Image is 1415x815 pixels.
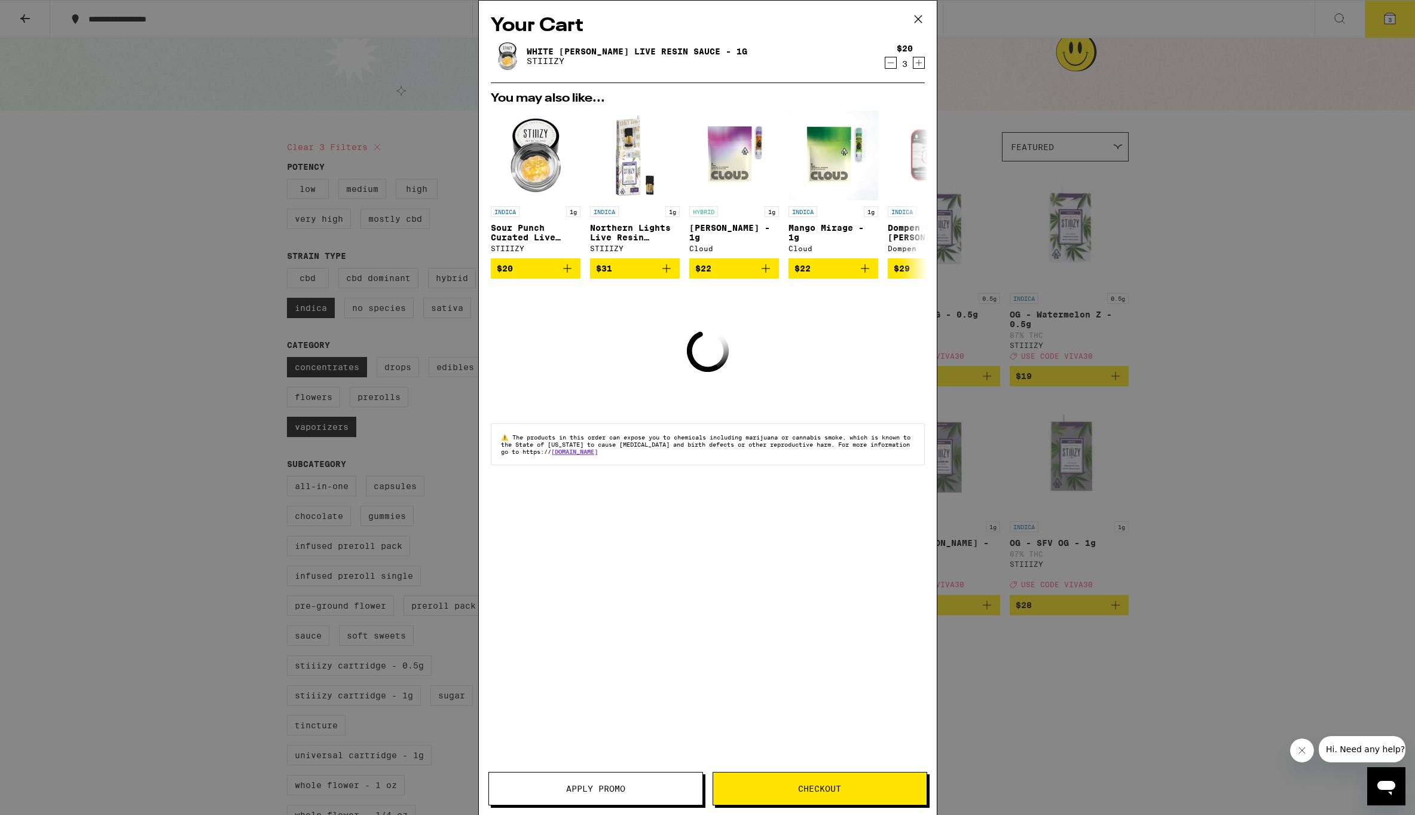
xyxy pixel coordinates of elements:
img: White Walker Live Resin Sauce - 1g [491,39,524,73]
img: Cloud - Mango Mirage - 1g [789,111,878,200]
button: Apply Promo [488,772,703,805]
div: Cloud [789,245,878,252]
iframe: Close message [1290,738,1314,762]
h2: Your Cart [491,13,925,39]
button: Add to bag [789,258,878,279]
div: 3 [897,59,913,69]
p: STIIIZY [527,56,747,66]
a: Open page for Mango Mirage - 1g from Cloud [789,111,878,258]
div: Dompen [888,245,977,252]
p: INDICA [888,206,916,217]
p: [PERSON_NAME] - 1g [689,223,779,242]
img: STIIIZY - Sour Punch Curated Live Resin Sauce - 1g [491,111,580,200]
img: STIIIZY - Northern Lights Live Resin Liquid Diamond - 1g [590,111,680,200]
span: Apply Promo [566,785,625,793]
button: Add to bag [689,258,779,279]
p: 1g [864,206,878,217]
span: $20 [497,264,513,273]
button: Checkout [713,772,927,805]
p: Sour Punch Curated Live Resin Sauce - 1g [491,223,580,242]
p: 1g [765,206,779,217]
span: The products in this order can expose you to chemicals including marijuana or cannabis smoke, whi... [501,434,910,455]
p: HYBRID [689,206,718,217]
button: Add to bag [888,258,977,279]
p: Northern Lights Live Resin Liquid Diamond - 1g [590,223,680,242]
p: INDICA [590,206,619,217]
span: $22 [695,264,711,273]
iframe: Message from company [1319,736,1405,762]
a: Open page for Dompen x Tyson: Knockout OG Live Resin Liquid Diamonds - 1g from Dompen [888,111,977,258]
img: Cloud - Runtz - 1g [689,111,779,200]
h2: You may also like... [491,93,925,105]
div: $20 [897,44,913,53]
a: Open page for Northern Lights Live Resin Liquid Diamond - 1g from STIIIZY [590,111,680,258]
span: $29 [894,264,910,273]
p: 1g [665,206,680,217]
div: Cloud [689,245,779,252]
button: Decrement [885,57,897,69]
a: Open page for Runtz - 1g from Cloud [689,111,779,258]
div: STIIIZY [590,245,680,252]
p: Mango Mirage - 1g [789,223,878,242]
a: [DOMAIN_NAME] [551,448,598,455]
span: Checkout [798,785,841,793]
p: INDICA [789,206,817,217]
p: INDICA [491,206,519,217]
p: 1g [566,206,580,217]
a: White [PERSON_NAME] Live Resin Sauce - 1g [527,47,747,56]
button: Increment [913,57,925,69]
span: $31 [596,264,612,273]
div: STIIIZY [491,245,580,252]
a: Open page for Sour Punch Curated Live Resin Sauce - 1g from STIIIZY [491,111,580,258]
p: Dompen x [PERSON_NAME]: Knockout OG Live Resin Liquid Diamonds - 1g [888,223,977,242]
button: Add to bag [491,258,580,279]
button: Add to bag [590,258,680,279]
span: $22 [794,264,811,273]
iframe: Button to launch messaging window [1367,767,1405,805]
span: ⚠️ [501,434,512,441]
img: Dompen - Dompen x Tyson: Knockout OG Live Resin Liquid Diamonds - 1g [888,111,977,200]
